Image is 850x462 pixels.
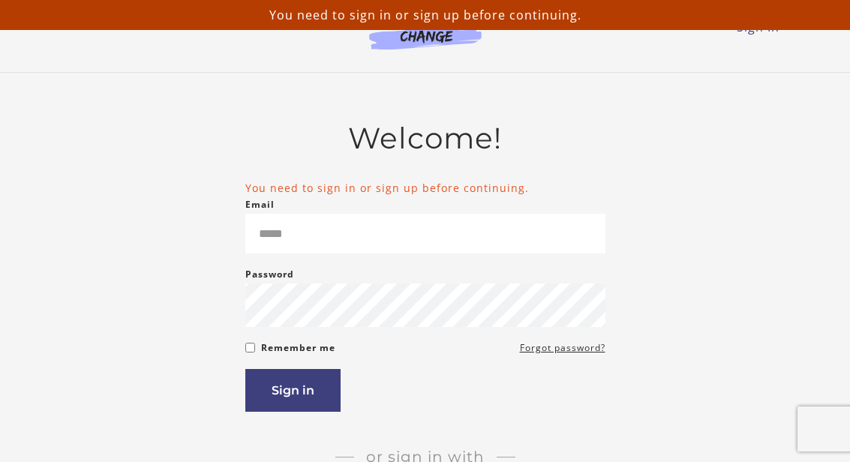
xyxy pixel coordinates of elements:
label: Password [245,265,294,283]
label: Email [245,196,275,214]
h2: Welcome! [245,121,605,156]
a: Forgot password? [520,339,605,357]
label: Remember me [261,339,335,357]
li: You need to sign in or sign up before continuing. [245,180,605,196]
p: You need to sign in or sign up before continuing. [6,6,844,24]
button: Sign in [245,369,341,412]
img: Agents of Change Logo [353,15,497,49]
